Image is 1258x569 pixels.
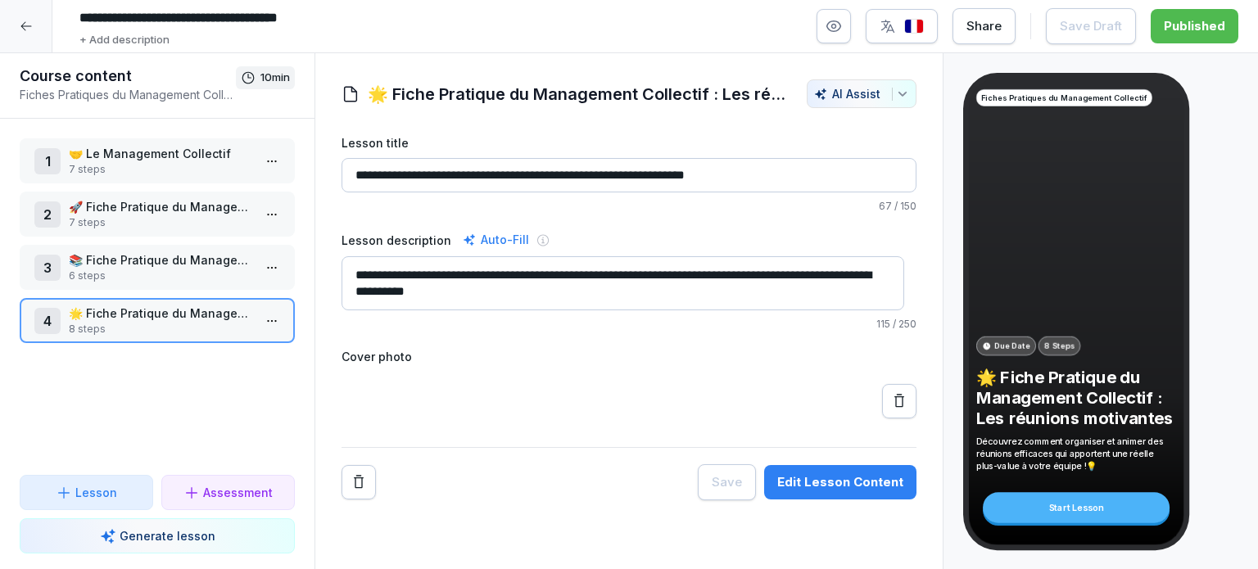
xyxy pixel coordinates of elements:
[34,308,61,334] div: 4
[20,518,295,553] button: Generate lesson
[876,318,890,330] span: 115
[879,200,892,212] span: 67
[120,527,215,544] p: Generate lesson
[904,19,924,34] img: fr.svg
[34,148,61,174] div: 1
[75,484,117,501] p: Lesson
[976,366,1176,428] p: 🌟 Fiche Pratique du Management Collectif : Les réunions motivantes
[69,251,252,269] p: 📚 Fiche Pratique du Management Collectif : Le tour du restaurant
[712,532,742,550] div: Save
[981,92,1147,103] p: Fiches Pratiques du Management Collectif
[260,70,290,86] p: 10 min
[994,340,1029,351] p: Due Date
[69,198,252,215] p: 🚀 Fiche Pratique du Management Collectif : Le projet collectif
[777,532,903,550] div: Edit Lesson Content
[342,348,916,365] label: Cover photo
[342,524,376,558] button: Remove
[69,322,252,336] p: 8 steps
[983,492,1170,522] div: Start Lesson
[953,8,1016,44] button: Share
[34,255,61,281] div: 3
[342,199,916,214] p: / 150
[79,32,170,48] p: + Add description
[368,82,790,106] h1: 🌟 Fiche Pratique du Management Collectif : Les réunions motivantes
[814,87,909,101] div: AI Assist
[1046,8,1136,44] button: Save Draft
[69,305,252,322] p: 🌟 Fiche Pratique du Management Collectif : Les réunions motivantes
[20,298,295,343] div: 4🌟 Fiche Pratique du Management Collectif : Les réunions motivantes8 steps
[69,269,252,283] p: 6 steps
[1164,17,1225,35] div: Published
[69,215,252,230] p: 7 steps
[203,484,273,501] p: Assessment
[69,162,252,177] p: 7 steps
[20,192,295,237] div: 2🚀 Fiche Pratique du Management Collectif : Le projet collectif7 steps
[20,245,295,290] div: 3📚 Fiche Pratique du Management Collectif : Le tour du restaurant6 steps
[1044,340,1075,351] p: 8 Steps
[807,79,916,108] button: AI Assist
[966,17,1002,35] div: Share
[342,317,916,332] p: / 250
[161,475,295,510] button: Assessment
[764,524,916,558] button: Edit Lesson Content
[1151,9,1238,43] button: Published
[976,436,1176,472] p: Découvrez comment organiser et animer des réunions efficaces qui apportent une réelle plus-value ...
[20,66,236,86] h1: Course content
[20,86,236,103] p: Fiches Pratiques du Management Collectif
[34,201,61,228] div: 2
[20,138,295,183] div: 1🤝 Le Management Collectif7 steps
[69,145,252,162] p: 🤝 Le Management Collectif
[342,134,916,151] label: Lesson title
[342,232,451,249] label: Lesson description
[459,230,532,250] div: Auto-Fill
[342,372,407,490] img: a9qdjamo88eeqz0zf10yokiv.png
[698,523,756,559] button: Save
[1060,17,1122,35] div: Save Draft
[20,475,153,510] button: Lesson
